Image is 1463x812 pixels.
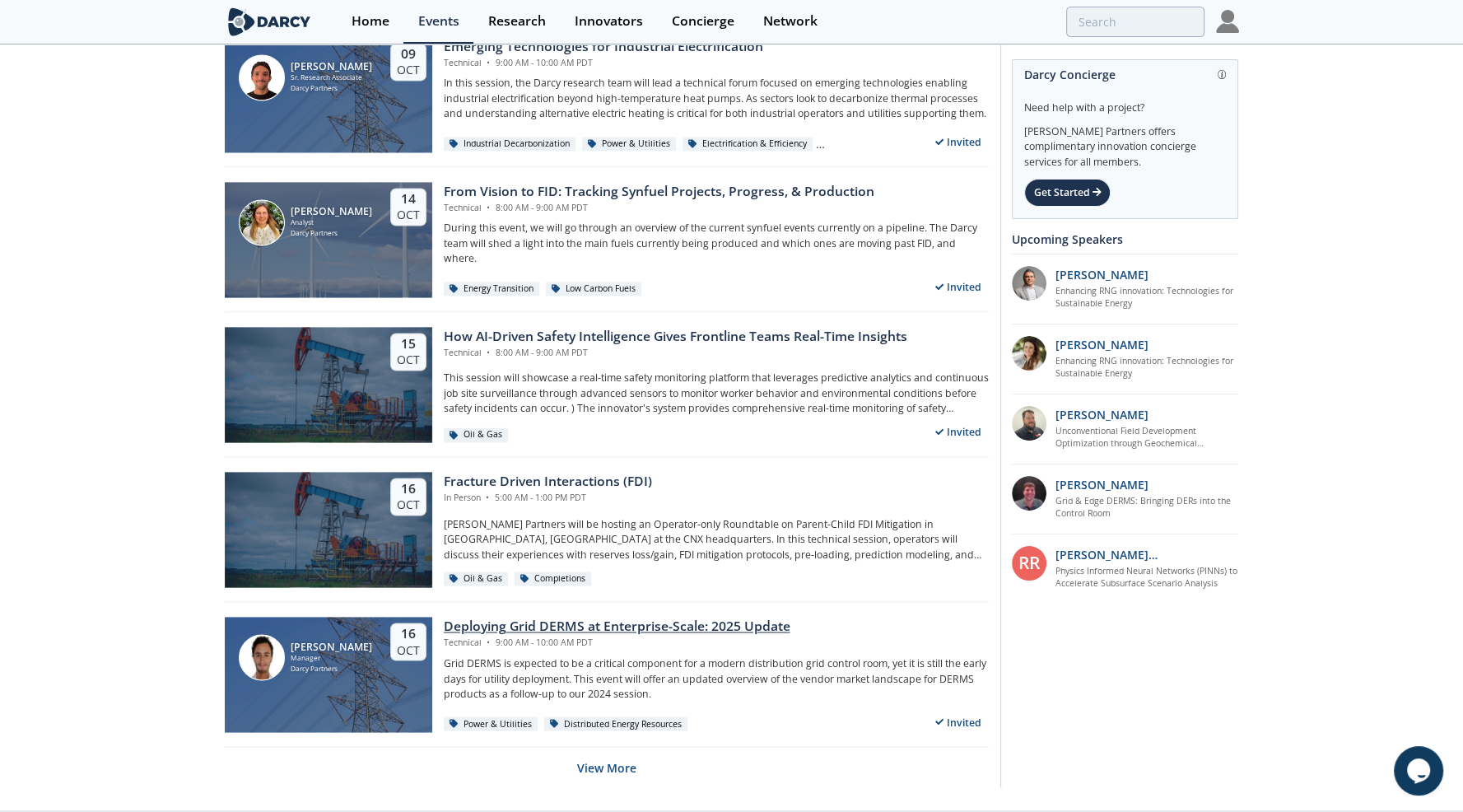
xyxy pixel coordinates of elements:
a: Enhancing RNG innovation: Technologies for Sustainable Energy [1055,355,1239,381]
div: Technical 8:00 AM - 9:00 AM PDT [444,202,874,215]
span: • [484,57,493,68]
div: [PERSON_NAME] [291,206,372,217]
div: Darcy Partners [291,663,372,674]
div: Oil & Gas [444,427,509,442]
img: accc9a8e-a9c1-4d58-ae37-132228efcf55 [1012,476,1046,511]
a: 15 Oct How AI-Driven Safety Intelligence Gives Frontline Teams Real-Time Insights Technical • 8:0... [225,327,989,442]
p: [PERSON_NAME] [PERSON_NAME] [1055,546,1239,563]
a: Catalina Zazkin [PERSON_NAME] Analyst Darcy Partners 14 Oct From Vision to FID: Tracking Synfuel ... [225,182,989,297]
a: Francisco Alvarez Colombo [PERSON_NAME] Manager Darcy Partners 16 Oct Deploying Grid DERMS at Ent... [225,617,989,732]
p: Grid DERMS is expected to be a critical component for a modern distribution grid control room, ye... [444,656,989,701]
div: Analyst [291,217,372,228]
div: Completions [515,572,592,586]
a: Physics Informed Neural Networks (PINNs) to Accelerate Subsurface Scenario Analysis [1055,565,1239,591]
div: 09 [397,46,420,63]
a: Unconventional Field Development Optimization through Geochemical Fingerprinting Technology [1055,425,1239,451]
img: Profile [1216,10,1239,33]
div: Power & Utilities [582,137,677,152]
a: Grid & Edge DERMS: Bringing DERs into the Control Room [1055,495,1239,521]
div: Industrial Decarbonization [444,137,576,152]
div: Energy Transition [444,282,540,296]
img: 2k2ez1SvSiOh3gKHmcgF [1012,406,1046,441]
iframe: chat widget [1394,746,1447,796]
div: Darcy Concierge [1024,60,1226,89]
div: Darcy Partners [291,83,372,94]
div: [PERSON_NAME] Partners offers complimentary innovation concierge services for all members. [1024,115,1226,170]
img: Catalina Zazkin [239,199,285,245]
button: Load more content [577,747,636,787]
div: 16 [397,626,420,642]
div: Technical 9:00 AM - 10:00 AM PDT [444,57,763,70]
div: Darcy Partners [291,228,372,239]
div: [PERSON_NAME] [291,61,372,72]
div: How AI-Driven Safety Intelligence Gives Frontline Teams Real-Time Insights [444,327,907,347]
span: • [483,492,492,503]
div: Events [418,15,459,28]
div: Oct [397,63,420,77]
div: Manager [291,652,372,663]
div: Sr. Research Associate [291,72,372,83]
div: In Person 5:00 AM - 1:00 PM PDT [444,492,652,505]
a: Enhancing RNG innovation: Technologies for Sustainable Energy [1055,285,1239,311]
div: Distributed Energy Resources [544,716,688,731]
div: RR [1012,546,1046,581]
img: logo-wide.svg [225,7,314,36]
div: 15 [397,336,420,352]
span: • [484,347,493,358]
a: 16 Oct Fracture Driven Interactions (FDI) In Person • 5:00 AM - 1:00 PM PDT [PERSON_NAME] Partner... [225,472,989,587]
div: Innovators [575,15,643,28]
div: Invited [928,422,989,442]
span: • [484,637,493,648]
div: Oct [397,497,420,512]
div: Upcoming Speakers [1012,225,1238,254]
img: Francisco Alvarez Colombo [239,634,285,680]
div: Low Carbon Fuels [546,282,642,296]
div: Oil & Gas [444,572,509,586]
div: Network [763,15,818,28]
div: 14 [397,191,420,208]
div: Invited [928,712,989,732]
div: Home [352,15,389,28]
a: Juan Corrado [PERSON_NAME] Sr. Research Associate Darcy Partners 09 Oct Emerging Technologies for... [225,37,989,152]
div: Research [488,15,546,28]
div: Power & Utilities [444,716,538,731]
div: Concierge [672,15,734,28]
div: Get Started [1024,179,1111,207]
p: [PERSON_NAME] [1055,336,1149,353]
img: information.svg [1218,70,1227,79]
span: • [484,202,493,213]
div: Deploying Grid DERMS at Enterprise-Scale: 2025 Update [444,617,790,637]
p: [PERSON_NAME] [1055,476,1149,493]
div: 16 [397,481,420,497]
div: Electrification & Efficiency [683,137,813,152]
div: Emerging Technologies for Industrial Electrification [444,37,763,57]
p: In this session, the Darcy research team will lead a technical forum focused on emerging technolo... [444,76,989,121]
div: Oct [397,208,420,222]
p: This session will showcase a real-time safety monitoring platform that leverages predictive analy... [444,371,989,416]
input: Advanced Search [1066,7,1204,37]
div: Technical 8:00 AM - 9:00 AM PDT [444,347,907,360]
div: Oct [397,642,420,657]
p: During this event, we will go through an overview of the current synfuel events currently on a pi... [444,221,989,266]
div: Invited [928,277,989,297]
div: Need help with a project? [1024,89,1226,115]
img: 737ad19b-6c50-4cdf-92c7-29f5966a019e [1012,336,1046,371]
div: From Vision to FID: Tracking Synfuel Projects, Progress, & Production [444,182,874,202]
p: [PERSON_NAME] Partners will be hosting an Operator-only Roundtable on Parent-Child FDI Mitigation... [444,517,989,562]
img: 1fdb2308-3d70-46db-bc64-f6eabefcce4d [1012,266,1046,301]
div: Technical 9:00 AM - 10:00 AM PDT [444,637,790,650]
div: Oct [397,352,420,367]
div: Invited [928,132,989,152]
div: [PERSON_NAME] [291,641,372,652]
p: [PERSON_NAME] [1055,266,1149,283]
div: Fracture Driven Interactions (FDI) [444,472,652,492]
p: [PERSON_NAME] [1055,406,1149,423]
img: Juan Corrado [239,54,285,100]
